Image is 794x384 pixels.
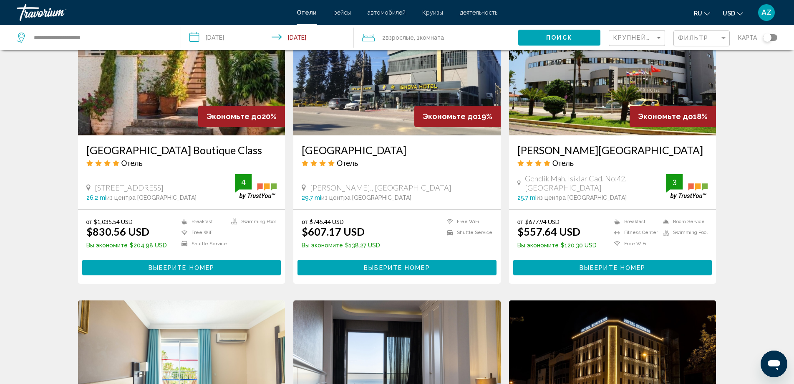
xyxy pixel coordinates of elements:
[517,218,523,225] span: от
[443,229,492,236] li: Shuttle Service
[86,194,106,201] span: 26.2 mi
[517,194,537,201] span: 25.7 mi
[414,32,444,43] span: , 1
[517,158,708,168] div: 4 star Hotel
[333,9,351,16] a: рейсы
[302,225,365,238] ins: $607.17 USD
[694,10,702,17] span: ru
[364,264,430,271] span: Выберите номер
[302,218,308,225] span: от
[513,262,712,271] a: Выберите номер
[235,174,277,199] img: trustyou-badge.svg
[297,262,497,271] a: Выберите номер
[302,144,492,156] a: [GEOGRAPHIC_DATA]
[94,218,133,225] del: $1,035.54 USD
[95,183,164,192] span: [STREET_ADDRESS]
[293,2,501,135] img: Hotel image
[509,2,716,135] img: Hotel image
[82,262,281,271] a: Выберите номер
[207,112,262,121] span: Экономьте до
[82,260,281,275] button: Выберите номер
[198,106,285,127] div: 20%
[235,177,252,187] div: 4
[694,7,710,19] button: Change language
[610,240,659,247] li: Free WiFi
[518,30,600,45] button: Поиск
[181,25,354,50] button: Check-in date: Aug 20, 2025 Check-out date: Aug 26, 2025
[613,35,663,42] mat-select: Sort by
[177,240,227,247] li: Shuttle Service
[638,112,693,121] span: Экономьте до
[666,174,708,199] img: trustyou-badge.svg
[517,242,597,249] p: $120.30 USD
[121,158,143,168] span: Отель
[414,106,501,127] div: 19%
[460,9,497,16] a: деятельность
[86,242,167,249] p: $204.98 USD
[630,106,716,127] div: 18%
[86,225,149,238] ins: $830.56 USD
[756,4,777,21] button: User Menu
[723,7,743,19] button: Change currency
[525,174,666,192] span: Genclik Mah. Isiklar Cad. No:42, [GEOGRAPHIC_DATA]
[382,32,414,43] span: 2
[310,218,344,225] del: $745.44 USD
[302,242,380,249] p: $138.27 USD
[354,25,518,50] button: Travelers: 2 adults, 0 children
[86,158,277,168] div: 4 star Hotel
[580,264,645,271] span: Выберите номер
[227,218,277,225] li: Swimming Pool
[422,9,443,16] a: Круизы
[368,9,406,16] a: автомобилей
[297,260,497,275] button: Выберите номер
[761,8,771,17] span: AZ
[517,225,580,238] ins: $557.64 USD
[513,260,712,275] button: Выберите номер
[610,229,659,236] li: Fitness Center
[420,34,444,41] span: Комната
[666,177,683,187] div: 3
[302,194,321,201] span: 29.7 mi
[149,264,214,271] span: Выберите номер
[673,30,730,47] button: Filter
[86,144,277,156] a: [GEOGRAPHIC_DATA] Boutique Class
[310,183,451,192] span: [PERSON_NAME]., [GEOGRAPHIC_DATA]
[106,194,197,201] span: из центра [GEOGRAPHIC_DATA]
[517,242,559,249] span: Вы экономите
[337,158,358,168] span: Отель
[86,218,92,225] span: от
[525,218,560,225] del: $677.94 USD
[517,144,708,156] a: [PERSON_NAME][GEOGRAPHIC_DATA]
[17,4,288,21] a: Travorium
[552,158,574,168] span: Отель
[659,229,708,236] li: Swimming Pool
[546,35,572,41] span: Поиск
[723,10,735,17] span: USD
[659,218,708,225] li: Room Service
[302,242,343,249] span: Вы экономите
[738,32,757,43] span: карта
[177,229,227,236] li: Free WiFi
[613,34,713,41] span: Крупнейшие сбережения
[757,34,777,41] button: Toggle map
[761,351,787,377] iframe: Кнопка запуска окна обмена сообщениями
[302,158,492,168] div: 4 star Hotel
[177,218,227,225] li: Breakfast
[78,2,285,135] img: Hotel image
[386,34,414,41] span: Взрослые
[86,242,128,249] span: Вы экономите
[537,194,627,201] span: из центра [GEOGRAPHIC_DATA]
[423,112,478,121] span: Экономьте до
[297,9,317,16] a: Отели
[678,35,709,41] span: Фильтр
